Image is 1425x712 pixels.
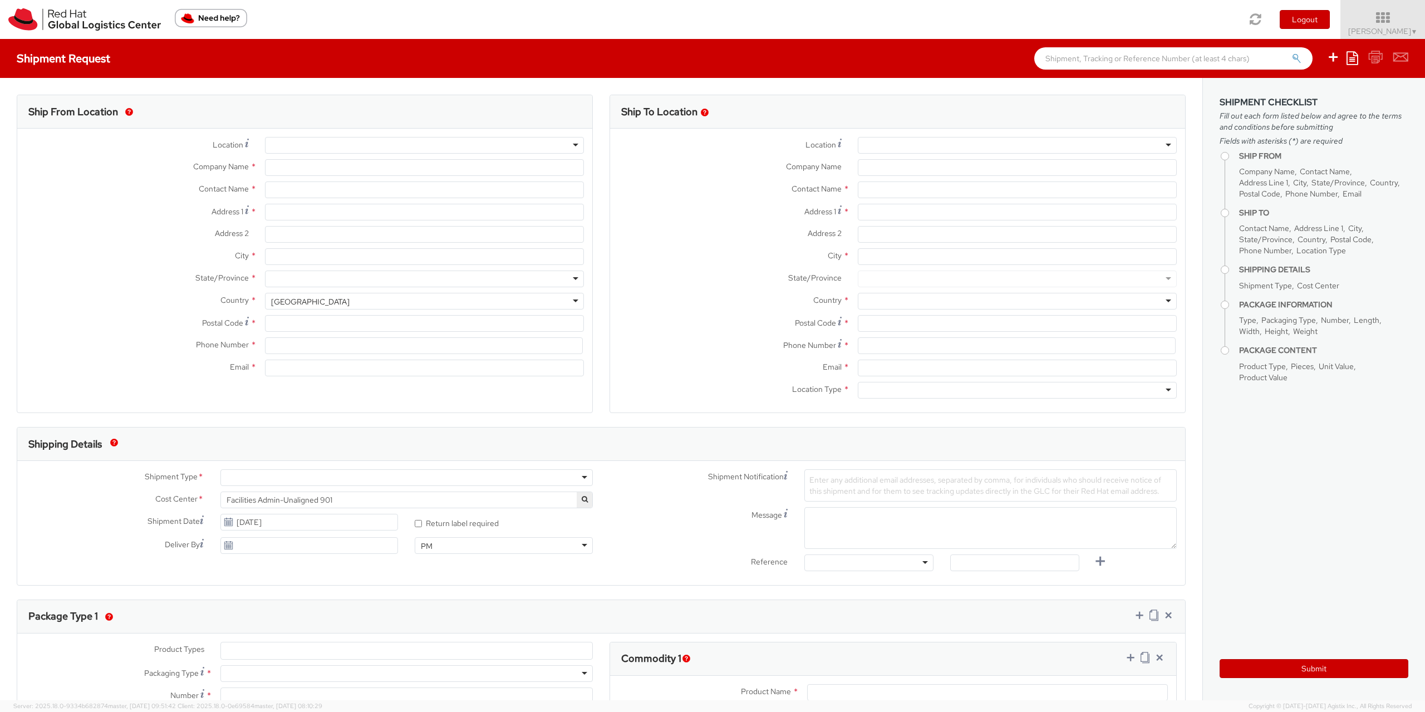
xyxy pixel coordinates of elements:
[1220,659,1408,678] button: Submit
[788,273,842,283] span: State/Province
[805,140,836,150] span: Location
[212,207,243,217] span: Address 1
[28,439,102,450] h3: Shipping Details
[1291,361,1314,371] span: Pieces
[254,702,322,710] span: master, [DATE] 08:10:29
[1298,234,1325,244] span: Country
[1348,223,1362,233] span: City
[421,541,433,552] div: PM
[415,520,422,527] input: Return label required
[1220,135,1408,146] span: Fields with asterisks (*) are required
[1297,281,1339,291] span: Cost Center
[1220,97,1408,107] h3: Shipment Checklist
[1354,315,1379,325] span: Length
[1330,234,1372,244] span: Postal Code
[154,644,204,654] span: Product Types
[1239,361,1286,371] span: Product Type
[1239,166,1295,176] span: Company Name
[751,557,788,567] span: Reference
[1239,245,1291,256] span: Phone Number
[220,492,593,508] span: Facilities Admin-Unaligned 901
[1249,702,1412,711] span: Copyright © [DATE]-[DATE] Agistix Inc., All Rights Reserved
[17,52,110,65] h4: Shipment Request
[1285,189,1338,199] span: Phone Number
[1294,223,1343,233] span: Address Line 1
[193,161,249,171] span: Company Name
[1265,326,1288,336] span: Height
[1239,234,1293,244] span: State/Province
[230,362,249,372] span: Email
[175,9,247,27] button: Need help?
[828,251,842,261] span: City
[1239,346,1408,355] h4: Package Content
[1311,178,1365,188] span: State/Province
[804,207,836,217] span: Address 1
[786,161,842,171] span: Company Name
[1239,189,1280,199] span: Postal Code
[8,8,161,31] img: rh-logistics-00dfa346123c4ec078e1.svg
[823,362,842,372] span: Email
[792,384,842,394] span: Location Type
[1300,166,1350,176] span: Contact Name
[751,510,782,520] span: Message
[1220,110,1408,132] span: Fill out each form listed below and agree to the terms and conditions before submitting
[271,296,350,307] div: [GEOGRAPHIC_DATA]
[195,273,249,283] span: State/Province
[1280,10,1330,29] button: Logout
[178,702,322,710] span: Client: 2025.18.0-0e69584
[28,106,118,117] h3: Ship From Location
[170,690,199,700] span: Number
[795,318,836,328] span: Postal Code
[108,702,176,710] span: master, [DATE] 09:51:42
[1239,152,1408,160] h4: Ship From
[227,495,587,505] span: Facilities Admin-Unaligned 901
[235,251,249,261] span: City
[199,184,249,194] span: Contact Name
[1239,209,1408,217] h4: Ship To
[809,475,1161,496] span: Enter any additional email addresses, separated by comma, for individuals who should receive noti...
[1296,245,1346,256] span: Location Type
[155,493,198,506] span: Cost Center
[196,340,249,350] span: Phone Number
[28,611,98,622] h3: Package Type 1
[621,106,697,117] h3: Ship To Location
[808,228,842,238] span: Address 2
[1239,372,1288,382] span: Product Value
[415,516,500,529] label: Return label required
[13,702,176,710] span: Server: 2025.18.0-9334b682874
[783,340,836,350] span: Phone Number
[1321,315,1349,325] span: Number
[1370,178,1398,188] span: Country
[792,184,842,194] span: Contact Name
[148,515,200,527] span: Shipment Date
[1348,26,1418,36] span: [PERSON_NAME]
[1239,326,1260,336] span: Width
[1293,326,1318,336] span: Weight
[220,295,249,305] span: Country
[1239,266,1408,274] h4: Shipping Details
[202,318,243,328] span: Postal Code
[1293,178,1306,188] span: City
[1034,47,1313,70] input: Shipment, Tracking or Reference Number (at least 4 chars)
[213,140,243,150] span: Location
[1411,27,1418,36] span: ▼
[1319,361,1354,371] span: Unit Value
[1261,315,1316,325] span: Packaging Type
[1343,189,1362,199] span: Email
[1239,223,1289,233] span: Contact Name
[813,295,842,305] span: Country
[1239,301,1408,309] h4: Package Information
[215,228,249,238] span: Address 2
[1239,315,1256,325] span: Type
[165,539,200,551] span: Deliver By
[145,471,198,484] span: Shipment Type
[741,686,791,696] span: Product Name
[1239,281,1292,291] span: Shipment Type
[708,471,784,483] span: Shipment Notification
[144,668,199,678] span: Packaging Type
[1239,178,1288,188] span: Address Line 1
[621,653,681,664] h3: Commodity 1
